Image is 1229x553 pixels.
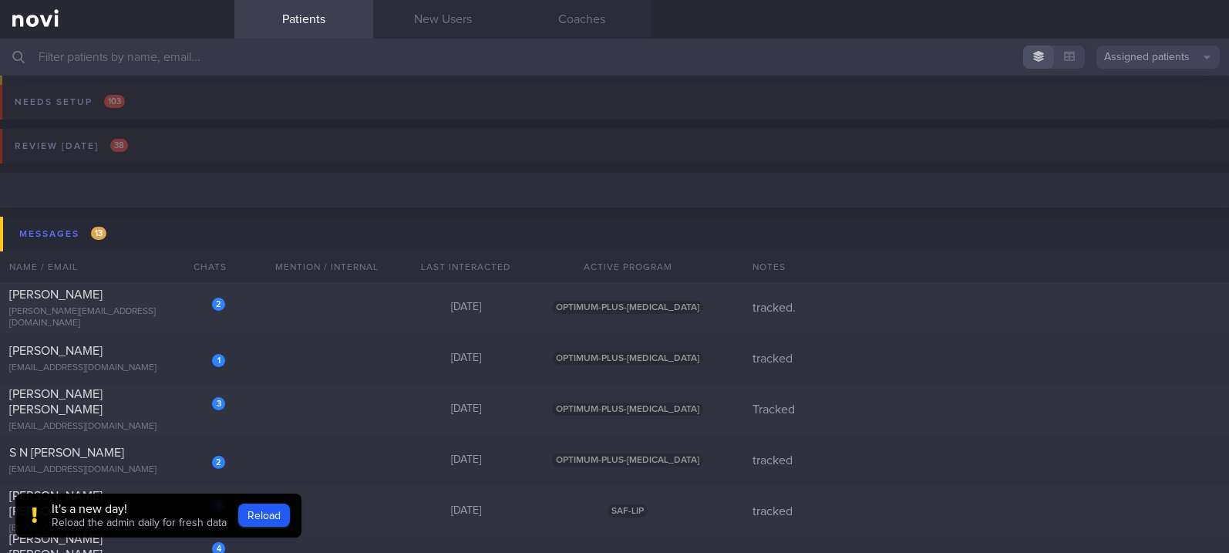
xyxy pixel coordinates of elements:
[9,345,103,357] span: [PERSON_NAME]
[9,362,225,374] div: [EMAIL_ADDRESS][DOMAIN_NAME]
[9,288,103,301] span: [PERSON_NAME]
[743,504,1229,519] div: tracked
[552,403,703,416] span: OPTIMUM-PLUS-[MEDICAL_DATA]
[212,354,225,367] div: 1
[396,504,535,518] div: [DATE]
[1096,46,1220,69] button: Assigned patients
[552,454,703,467] span: OPTIMUM-PLUS-[MEDICAL_DATA]
[396,454,535,467] div: [DATE]
[608,504,648,518] span: SAF-LIP
[9,447,124,459] span: S N [PERSON_NAME]
[743,351,1229,366] div: tracked
[9,388,103,416] span: [PERSON_NAME] [PERSON_NAME]
[552,352,703,365] span: OPTIMUM-PLUS-[MEDICAL_DATA]
[11,92,129,113] div: Needs setup
[104,95,125,108] span: 103
[743,300,1229,315] div: tracked.
[396,301,535,315] div: [DATE]
[52,501,227,517] div: It's a new day!
[9,490,103,518] span: [PERSON_NAME] [PERSON_NAME]
[743,453,1229,468] div: tracked
[52,518,227,528] span: Reload the admin daily for fresh data
[396,251,535,282] div: Last Interacted
[15,224,110,244] div: Messages
[9,464,225,476] div: [EMAIL_ADDRESS][DOMAIN_NAME]
[258,251,396,282] div: Mention / Internal
[212,456,225,469] div: 2
[743,251,1229,282] div: Notes
[9,306,225,329] div: [PERSON_NAME][EMAIL_ADDRESS][DOMAIN_NAME]
[743,402,1229,417] div: Tracked
[552,301,703,314] span: OPTIMUM-PLUS-[MEDICAL_DATA]
[110,139,128,152] span: 38
[173,251,234,282] div: Chats
[535,251,720,282] div: Active Program
[238,504,290,527] button: Reload
[9,421,225,433] div: [EMAIL_ADDRESS][DOMAIN_NAME]
[212,298,225,311] div: 2
[11,136,132,157] div: Review [DATE]
[396,403,535,416] div: [DATE]
[396,352,535,366] div: [DATE]
[9,523,225,534] div: [EMAIL_ADDRESS][DOMAIN_NAME]
[212,397,225,410] div: 3
[91,227,106,240] span: 13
